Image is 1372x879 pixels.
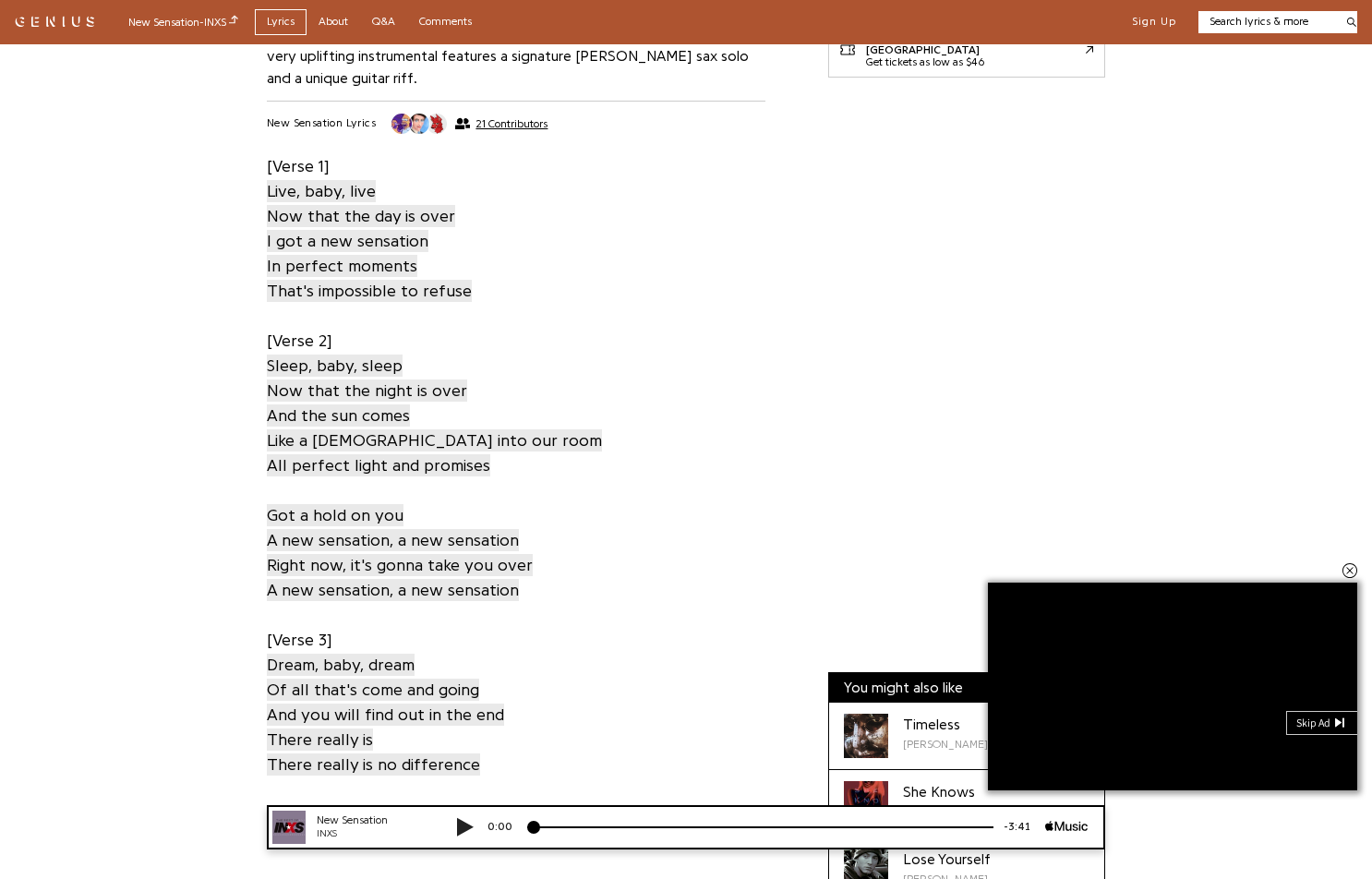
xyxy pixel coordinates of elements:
[844,714,888,758] div: Cover art for Timeless by The Weeknd & Playboi Carti
[307,9,360,34] a: About
[903,781,988,803] div: She Knows
[475,117,548,130] span: 21 Contributors
[903,714,1062,736] div: Timeless
[267,205,472,302] span: Now that the day is over I got a new sensation In perfect moments That's impossible to refuse
[267,504,533,601] span: Got a hold on you A new sensation, a new sensation Right now, it's gonna take you over A new sens...
[829,703,1104,770] a: Cover art for Timeless by The Weeknd & Playboi CartiTimeless[PERSON_NAME] & Playboi Carti
[267,353,467,403] a: Sleep, baby, sleepNow that the night is over
[267,180,376,202] span: Live, baby, live
[255,9,307,34] a: Lyrics
[828,23,1105,78] a: See rock shows near [GEOGRAPHIC_DATA]Get tickets as low as $46
[65,22,175,36] div: INXS
[829,673,1104,703] div: You might also like
[360,9,407,34] a: Q&A
[1296,717,1334,730] div: Skip Ad
[267,403,602,477] a: And the sun comesLike a [DEMOGRAPHIC_DATA] into our roomAll perfect light and promises
[267,116,376,131] h2: New Sensation Lyrics
[844,781,888,825] div: Cover art for She Knows by J. Cole
[903,736,1062,753] div: [PERSON_NAME] & Playboi Carti
[267,178,376,203] a: Live, baby, live
[267,203,472,303] a: Now that the day is overI got a new sensationIn perfect momentsThat's impossible to refuse
[828,103,1105,657] iframe: Advertisement
[267,502,533,602] a: Got a hold on youA new sensation, a new sensationRight now, it's gonna take you overA new sensati...
[65,7,175,23] div: New Sensation
[866,56,1086,69] div: Get tickets as low as $46
[20,6,54,39] img: 72x72bb.jpg
[267,654,504,776] span: Dream, baby, dream Of all that's come and going And you will find out in the end There really is ...
[1132,15,1176,30] button: Sign Up
[267,27,751,86] a: This was one of the greatest hits from INXS and 80s music in general. The very uplifting instrume...
[267,404,602,476] span: And the sun comes Like a [DEMOGRAPHIC_DATA] into our room All perfect light and promises
[267,355,467,402] span: Sleep, baby, sleep Now that the night is over
[128,13,238,30] div: New Sensation - INXS
[391,113,548,135] button: 21 Contributors
[1198,14,1336,30] input: Search lyrics & more
[829,770,1104,837] a: Cover art for She Knows by J. ColeShe Knows[PERSON_NAME]
[407,9,484,34] a: Comments
[267,652,504,777] a: Dream, baby, dreamOf all that's come and goingAnd you will find out in the endThere really isTher...
[903,803,988,820] div: [PERSON_NAME]
[741,14,793,30] div: -3:41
